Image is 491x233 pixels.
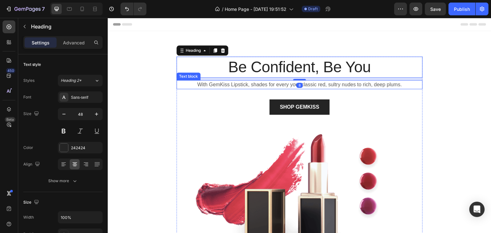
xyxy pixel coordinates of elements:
[58,212,102,223] input: Auto
[469,202,485,217] div: Open Intercom Messenger
[23,214,34,220] div: Width
[23,94,31,100] div: Font
[24,41,57,45] div: Domain Overview
[32,39,50,46] p: Settings
[10,10,15,15] img: logo_orange.svg
[17,40,22,45] img: tab_domain_overview_orange.svg
[23,62,41,67] div: Text style
[42,5,45,13] p: 7
[23,78,35,83] div: Styles
[162,82,222,97] button: SHOP GEMKISS
[430,6,441,12] span: Save
[108,18,491,233] iframe: Design area
[425,3,446,15] button: Save
[5,117,15,122] div: Beta
[18,10,31,15] div: v 4.0.25
[23,145,33,151] div: Color
[69,63,314,71] p: With GemKiss Lipstick, shades for every you, classic red, sultry nudes to rich, deep plums.
[189,65,195,70] div: 8
[31,23,100,30] p: Heading
[10,17,15,22] img: website_grey.svg
[454,6,470,12] div: Publish
[70,56,91,61] div: Text block
[121,3,146,15] div: Undo/Redo
[17,17,70,22] div: Domain: [DOMAIN_NAME]
[172,85,211,93] div: SHOP GEMKISS
[23,110,40,118] div: Size
[23,175,103,187] button: Show more
[61,78,82,83] span: Heading 2*
[308,6,318,12] span: Draft
[48,178,78,184] div: Show more
[6,68,15,73] div: 450
[71,41,108,45] div: Keywords by Traffic
[71,95,101,100] div: Sans-serif
[63,39,85,46] p: Advanced
[23,198,40,207] div: Size
[448,3,475,15] button: Publish
[225,6,286,12] span: Home Page - [DATE] 19:51:52
[71,145,101,151] div: 242424
[3,3,48,15] button: 7
[23,160,41,169] div: Align
[58,75,103,86] button: Heading 2*
[64,40,69,45] img: tab_keywords_by_traffic_grey.svg
[222,6,223,12] span: /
